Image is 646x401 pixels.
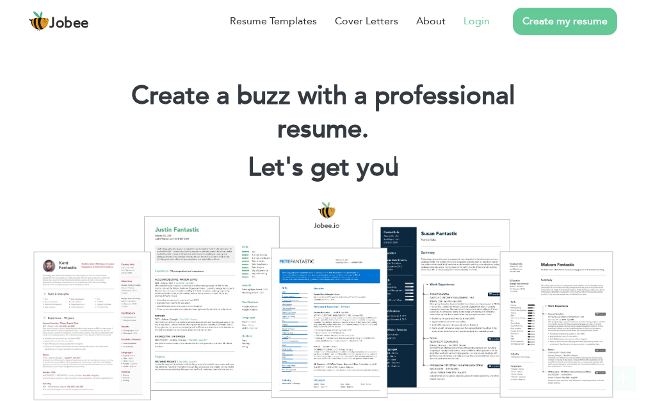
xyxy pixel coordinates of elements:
a: About [416,13,446,29]
span: | [392,150,398,185]
a: Create my resume [513,8,617,35]
span: Jobee [49,17,89,31]
a: Jobee [29,11,89,31]
a: Login [464,13,490,29]
a: Cover Letters [335,13,398,29]
a: Resume Templates [230,13,317,29]
h2: Let's [97,151,548,184]
span: get you [311,150,399,185]
img: jobee.io [29,11,49,31]
h1: Create a buzz with a professional resume. [97,79,548,146]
